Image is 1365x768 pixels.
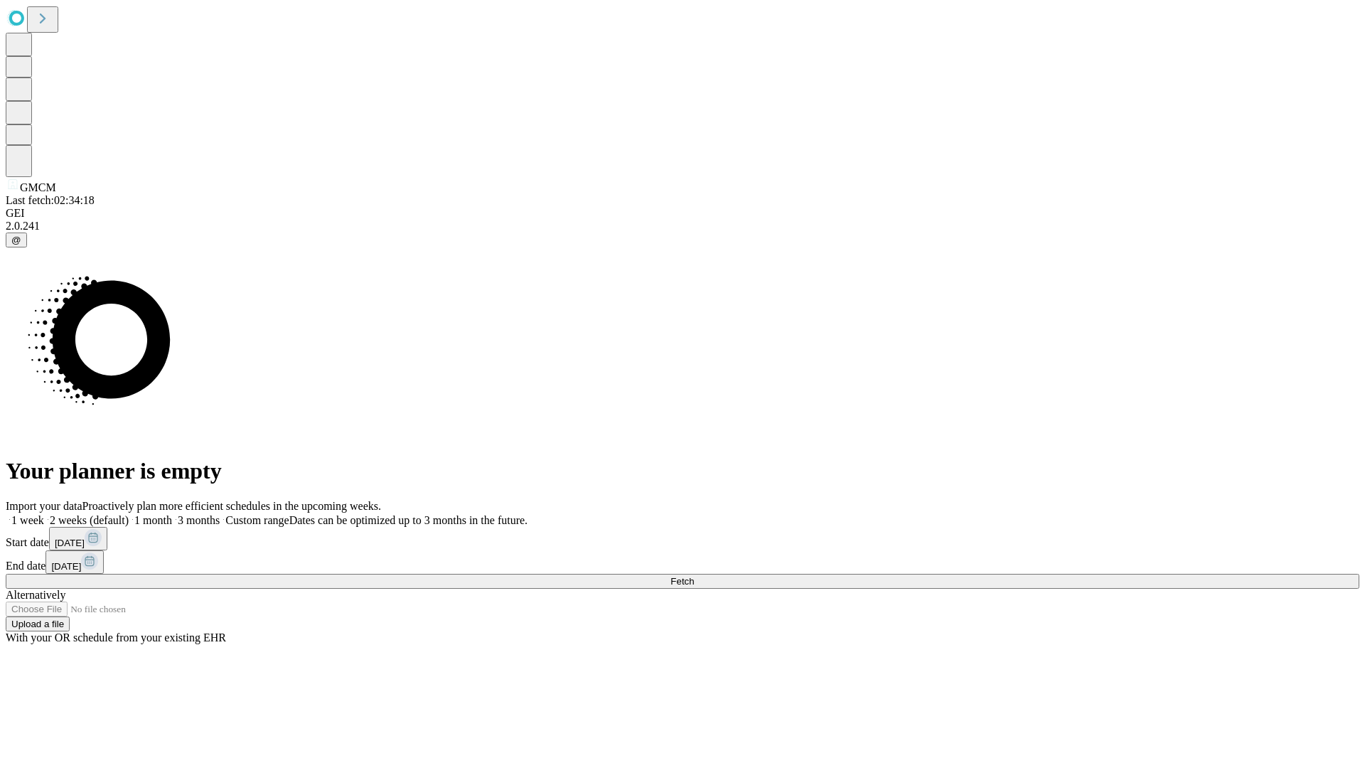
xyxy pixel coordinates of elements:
[6,194,95,206] span: Last fetch: 02:34:18
[225,514,289,526] span: Custom range
[6,631,226,644] span: With your OR schedule from your existing EHR
[289,514,528,526] span: Dates can be optimized up to 3 months in the future.
[6,458,1359,484] h1: Your planner is empty
[11,514,44,526] span: 1 week
[82,500,381,512] span: Proactively plan more efficient schedules in the upcoming weeks.
[50,514,129,526] span: 2 weeks (default)
[6,574,1359,589] button: Fetch
[49,527,107,550] button: [DATE]
[6,527,1359,550] div: Start date
[6,500,82,512] span: Import your data
[134,514,172,526] span: 1 month
[6,233,27,247] button: @
[6,589,65,601] span: Alternatively
[51,561,81,572] span: [DATE]
[670,576,694,587] span: Fetch
[178,514,220,526] span: 3 months
[6,617,70,631] button: Upload a file
[55,538,85,548] span: [DATE]
[11,235,21,245] span: @
[20,181,56,193] span: GMCM
[6,220,1359,233] div: 2.0.241
[45,550,104,574] button: [DATE]
[6,550,1359,574] div: End date
[6,207,1359,220] div: GEI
